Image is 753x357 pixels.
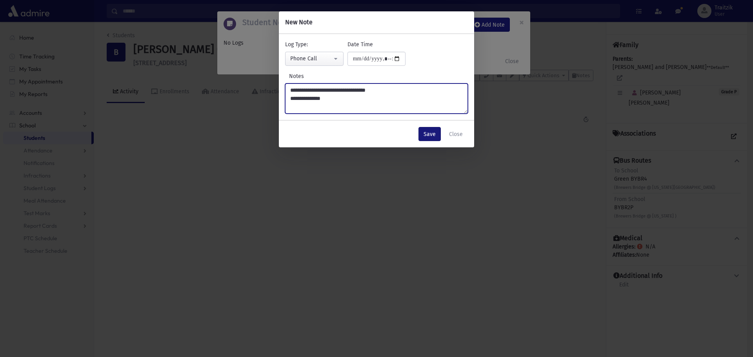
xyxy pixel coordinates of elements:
[285,52,344,66] button: Phone Call
[285,72,316,80] label: Notes
[290,54,332,63] div: Phone Call
[285,40,308,49] label: Log Type:
[347,40,373,49] label: Date Time
[285,18,313,27] h6: New Note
